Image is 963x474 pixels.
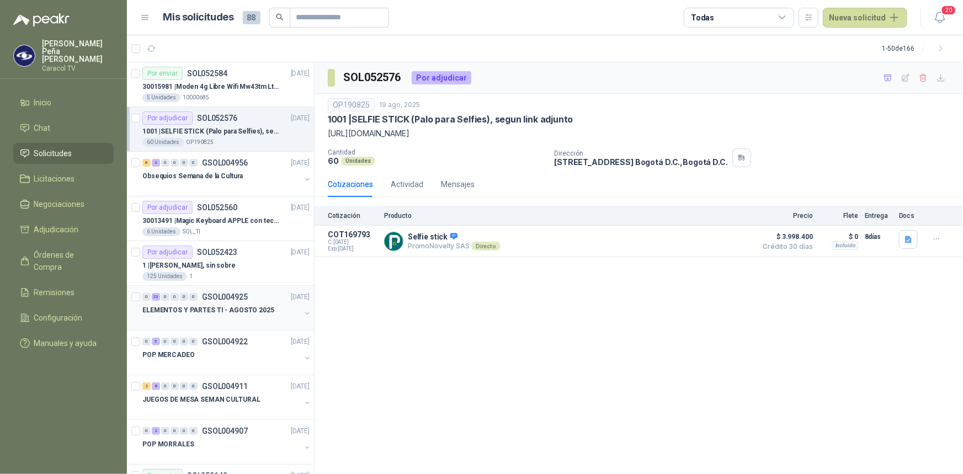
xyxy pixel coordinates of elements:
img: Logo peakr [13,13,70,26]
div: 0 [180,338,188,345]
div: 0 [171,427,179,435]
p: GSOL004922 [202,338,248,345]
p: ELEMENTOS Y PARTES TI - AGOSTO 2025 [142,305,274,316]
a: Manuales y ayuda [13,333,114,354]
p: POP MERCADEO [142,350,195,360]
p: [DATE] [291,337,310,347]
a: 6 3 0 0 0 0 GSOL004956[DATE] Obsequios Semana de la Cultura [142,156,312,191]
p: Precio [758,212,813,220]
p: JUEGOS DE MESA SEMAN CULTURAL [142,395,260,405]
div: Unidades [341,157,375,166]
div: 0 [180,427,188,435]
button: Nueva solicitud [823,8,907,28]
p: [DATE] [291,381,310,392]
span: search [276,13,284,21]
p: SOL052576 [197,114,237,122]
p: Selfie stick [408,232,501,242]
a: 2 8 0 0 0 0 GSOL004911[DATE] JUEGOS DE MESA SEMAN CULTURAL [142,380,312,415]
div: 6 [142,159,151,167]
p: 60 [328,156,339,166]
p: SOL052560 [197,204,237,211]
div: 0 [180,382,188,390]
p: Obsequios Semana de la Cultura [142,171,243,182]
div: Por adjudicar [142,201,193,214]
div: 2 [142,382,151,390]
div: Por adjudicar [142,246,193,259]
span: Chat [34,122,51,134]
p: [DATE] [291,68,310,79]
p: COT169793 [328,230,377,239]
span: Manuales y ayuda [34,337,97,349]
p: [STREET_ADDRESS] Bogotá D.C. , Bogotá D.C. [554,157,727,167]
div: 60 Unidades [142,138,184,147]
div: 0 [189,159,198,167]
p: 1 [189,272,193,281]
a: Adjudicación [13,219,114,240]
div: 1 - 50 de 166 [882,40,950,57]
p: 19 ago, 2025 [379,100,420,110]
p: GSOL004907 [202,427,248,435]
p: 1001 | SELFIE STICK (Palo para Selfies), segun link adjunto [328,114,573,125]
div: Por adjudicar [142,111,193,125]
a: 0 23 0 0 0 0 GSOL004925[DATE] ELEMENTOS Y PARTES TI - AGOSTO 2025 [142,290,312,326]
img: Company Logo [385,232,403,251]
p: $ 0 [820,230,858,243]
span: 88 [243,11,260,24]
p: Caracol TV [42,65,114,72]
div: Incluido [832,241,858,250]
a: Configuración [13,307,114,328]
div: 0 [189,427,198,435]
div: Directo [471,242,501,251]
a: Inicio [13,92,114,113]
a: Por enviarSOL052584[DATE] 30015981 |Moden 4g Libre Wifi Mw43tm Lte Router Móvil Internet 5ghz5 Un... [127,62,314,107]
div: 0 [171,382,179,390]
p: 30013491 | Magic Keyboard APPLE con teclado númerico en Español Plateado [142,216,280,226]
div: 5 [152,338,160,345]
span: Solicitudes [34,147,72,159]
a: Por adjudicarSOL052576[DATE] 1001 |SELFIE STICK (Palo para Selfies), segun link adjunto60 Unidade... [127,107,314,152]
a: Por adjudicarSOL052423[DATE] 1 |[PERSON_NAME], sin sobre125 Unidades1 [127,241,314,286]
span: 20 [941,5,956,15]
div: 0 [161,159,169,167]
a: Licitaciones [13,168,114,189]
div: Cotizaciones [328,178,373,190]
a: Solicitudes [13,143,114,164]
button: 20 [930,8,950,28]
div: 5 Unidades [142,93,180,102]
span: Adjudicación [34,223,79,236]
div: 23 [152,293,160,301]
p: GSOL004925 [202,293,248,301]
p: 1001 | SELFIE STICK (Palo para Selfies), segun link adjunto [142,126,280,137]
p: SOL_TI [183,227,200,236]
div: 0 [189,293,198,301]
p: Docs [899,212,921,220]
div: Por adjudicar [412,71,471,84]
p: [DATE] [291,292,310,302]
div: 0 [142,427,151,435]
p: [DATE] [291,247,310,258]
a: Órdenes de Compra [13,244,114,278]
a: Negociaciones [13,194,114,215]
div: 0 [189,382,198,390]
p: [URL][DOMAIN_NAME] [328,127,950,140]
p: Cotización [328,212,377,220]
div: 0 [171,338,179,345]
div: 2 [152,427,160,435]
p: PromoNovelty SAS [408,242,501,251]
a: Chat [13,118,114,139]
div: 3 [152,159,160,167]
div: 0 [189,338,198,345]
h1: Mis solicitudes [163,9,234,25]
p: [DATE] [291,426,310,436]
span: $ 3.998.400 [758,230,813,243]
p: 10000685 [183,93,209,102]
div: 0 [161,382,169,390]
div: 0 [161,427,169,435]
div: 0 [171,293,179,301]
p: 30015981 | Moden 4g Libre Wifi Mw43tm Lte Router Móvil Internet 5ghz [142,82,280,92]
div: Actividad [391,178,423,190]
a: Remisiones [13,282,114,303]
span: Inicio [34,97,52,109]
p: GSOL004956 [202,159,248,167]
div: 6 Unidades [142,227,180,236]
